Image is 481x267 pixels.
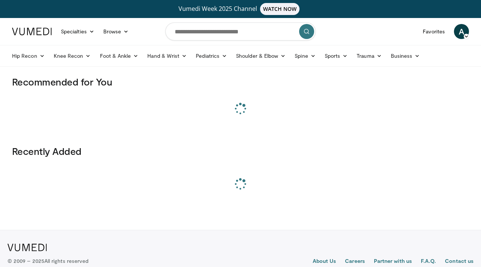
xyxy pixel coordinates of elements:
a: F.A.Q. [421,257,436,266]
a: Pediatrics [191,48,231,63]
a: Knee Recon [49,48,95,63]
a: About Us [313,257,336,266]
span: All rights reserved [44,258,88,264]
a: Shoulder & Elbow [231,48,290,63]
a: Browse [99,24,133,39]
a: Partner with us [374,257,412,266]
a: Hand & Wrist [143,48,191,63]
img: VuMedi Logo [8,244,47,251]
a: Spine [290,48,320,63]
a: A [454,24,469,39]
a: Sports [320,48,352,63]
h3: Recently Added [12,145,469,157]
h3: Recommended for You [12,76,469,88]
a: Contact us [445,257,473,266]
p: © 2009 – 2025 [8,257,88,265]
a: Foot & Ankle [95,48,143,63]
a: Hip Recon [8,48,49,63]
img: VuMedi Logo [12,28,52,35]
a: Specialties [56,24,99,39]
span: WATCH NOW [260,3,300,15]
a: Trauma [352,48,386,63]
a: Business [386,48,425,63]
a: Favorites [418,24,449,39]
a: Vumedi Week 2025 ChannelWATCH NOW [13,3,468,15]
input: Search topics, interventions [165,22,316,40]
a: Careers [345,257,365,266]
